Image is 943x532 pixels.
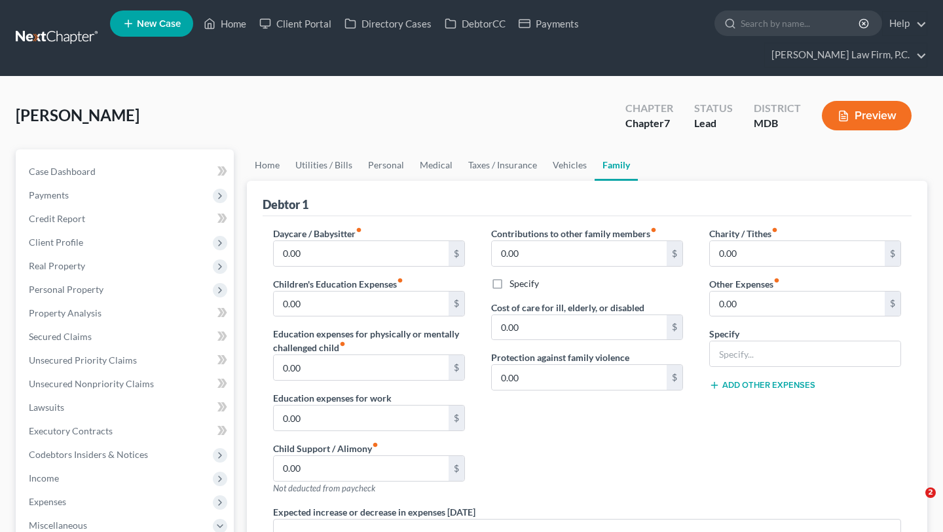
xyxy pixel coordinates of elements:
[771,227,778,233] i: fiber_manual_record
[885,241,900,266] div: $
[460,149,545,181] a: Taxes / Insurance
[491,351,629,364] label: Protection against family violence
[274,292,449,316] input: --
[18,419,234,443] a: Executory Contracts
[18,325,234,349] a: Secured Claims
[397,277,403,284] i: fiber_manual_record
[438,12,512,35] a: DebtorCC
[29,189,69,200] span: Payments
[356,227,362,233] i: fiber_manual_record
[667,241,682,266] div: $
[29,354,137,366] span: Unsecured Priority Claims
[765,43,927,67] a: [PERSON_NAME] Law Firm, P.C.
[754,116,801,131] div: MDB
[273,505,475,519] label: Expected increase or decrease in expenses [DATE]
[709,327,739,341] label: Specify
[754,101,801,116] div: District
[273,442,379,455] label: Child Support / Alimony
[449,355,464,380] div: $
[925,487,936,498] span: 2
[18,207,234,231] a: Credit Report
[273,227,362,240] label: Daycare / Babysitter
[29,166,96,177] span: Case Dashboard
[491,301,644,314] label: Cost of care for ill, elderly, or disabled
[29,260,85,271] span: Real Property
[287,149,360,181] a: Utilities / Bills
[512,12,585,35] a: Payments
[263,197,308,212] div: Debtor 1
[822,101,912,130] button: Preview
[741,11,860,35] input: Search by name...
[491,227,657,240] label: Contributions to other family members
[710,341,900,366] input: Specify...
[360,149,412,181] a: Personal
[29,472,59,484] span: Income
[18,160,234,183] a: Case Dashboard
[449,241,464,266] div: $
[883,12,927,35] a: Help
[710,292,885,316] input: --
[650,227,657,233] i: fiber_manual_record
[29,496,66,507] span: Expenses
[773,277,780,284] i: fiber_manual_record
[273,483,375,493] span: Not deducted from paycheck
[492,365,667,390] input: --
[625,116,673,131] div: Chapter
[338,12,438,35] a: Directory Cases
[197,12,253,35] a: Home
[412,149,460,181] a: Medical
[492,315,667,340] input: --
[274,241,449,266] input: --
[29,378,154,389] span: Unsecured Nonpriority Claims
[29,425,113,436] span: Executory Contracts
[29,307,102,318] span: Property Analysis
[18,372,234,396] a: Unsecured Nonpriority Claims
[709,277,780,291] label: Other Expenses
[664,117,670,129] span: 7
[29,213,85,224] span: Credit Report
[885,292,900,316] div: $
[273,391,392,405] label: Education expenses for work
[667,315,682,340] div: $
[274,456,449,481] input: --
[274,355,449,380] input: --
[710,241,885,266] input: --
[29,449,148,460] span: Codebtors Insiders & Notices
[449,456,464,481] div: $
[492,241,667,266] input: --
[29,237,83,248] span: Client Profile
[29,402,64,413] span: Lawsuits
[449,406,464,430] div: $
[273,327,465,354] label: Education expenses for physically or mentally challenged child
[18,349,234,372] a: Unsecured Priority Claims
[625,101,673,116] div: Chapter
[16,105,139,124] span: [PERSON_NAME]
[29,520,87,531] span: Miscellaneous
[372,442,379,448] i: fiber_manual_record
[18,301,234,325] a: Property Analysis
[694,101,733,116] div: Status
[339,341,346,347] i: fiber_manual_record
[694,116,733,131] div: Lead
[253,12,338,35] a: Client Portal
[595,149,638,181] a: Family
[29,331,92,342] span: Secured Claims
[449,292,464,316] div: $
[509,277,539,290] label: Specify
[273,277,403,291] label: Children's Education Expenses
[709,380,815,390] button: Add Other Expenses
[247,149,287,181] a: Home
[667,365,682,390] div: $
[137,19,181,29] span: New Case
[898,487,930,519] iframe: Intercom live chat
[545,149,595,181] a: Vehicles
[709,227,778,240] label: Charity / Tithes
[274,406,449,430] input: --
[18,396,234,419] a: Lawsuits
[29,284,103,295] span: Personal Property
